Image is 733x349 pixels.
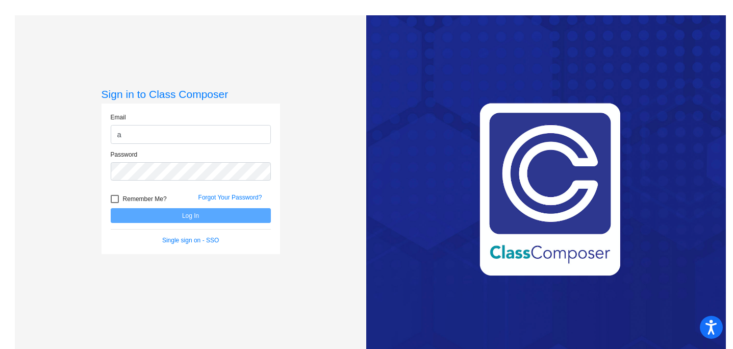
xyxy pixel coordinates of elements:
[102,88,280,101] h3: Sign in to Class Composer
[111,113,126,122] label: Email
[162,237,219,244] a: Single sign on - SSO
[111,208,271,223] button: Log In
[198,194,262,201] a: Forgot Your Password?
[123,193,167,205] span: Remember Me?
[111,150,138,159] label: Password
